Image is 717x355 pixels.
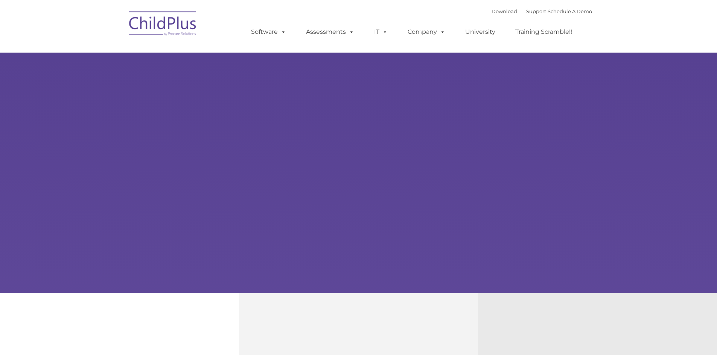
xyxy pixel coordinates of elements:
[367,24,395,39] a: IT
[125,6,201,44] img: ChildPlus by Procare Solutions
[548,8,592,14] a: Schedule A Demo
[508,24,580,39] a: Training Scramble!!
[492,8,592,14] font: |
[400,24,453,39] a: Company
[526,8,546,14] a: Support
[492,8,517,14] a: Download
[298,24,362,39] a: Assessments
[458,24,503,39] a: University
[244,24,294,39] a: Software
